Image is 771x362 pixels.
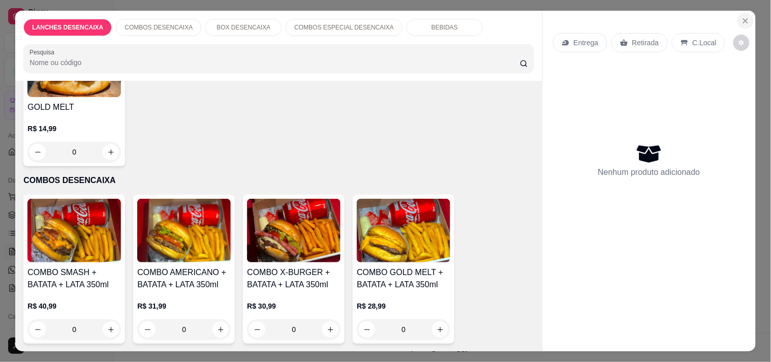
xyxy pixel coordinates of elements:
[137,199,231,262] img: product-image
[357,199,450,262] img: product-image
[598,166,700,178] p: Nenhum produto adicionado
[247,199,341,262] img: product-image
[217,23,270,32] p: BOX DESENCAIXA
[23,174,534,187] p: COMBOS DESENCAIXA
[29,57,520,68] input: Pesquisa
[574,38,599,48] p: Entrega
[137,266,231,291] h4: COMBO AMERICANO + BATATA + LATA 350ml
[27,124,121,134] p: R$ 14,99
[359,321,375,338] button: decrease-product-quantity
[32,23,103,32] p: LANCHES DESENCAIXA
[27,101,121,113] h4: GOLD MELT
[632,38,659,48] p: Retirada
[431,23,458,32] p: BEBIDAS
[27,266,121,291] h4: COMBO SMASH + BATATA + LATA 350ml
[29,48,58,56] label: Pesquisa
[432,321,448,338] button: increase-product-quantity
[733,35,750,51] button: decrease-product-quantity
[27,199,121,262] img: product-image
[357,301,450,311] p: R$ 28,99
[294,23,394,32] p: COMBOS ESPECIAL DESENCAIXA
[125,23,193,32] p: COMBOS DESENCAIXA
[357,266,450,291] h4: COMBO GOLD MELT + BATATA + LATA 350ml
[247,266,341,291] h4: COMBO X-BURGER + BATATA + LATA 350ml
[137,301,231,311] p: R$ 31,99
[247,301,341,311] p: R$ 30,99
[693,38,717,48] p: C.Local
[27,301,121,311] p: R$ 40,99
[737,13,754,29] button: Close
